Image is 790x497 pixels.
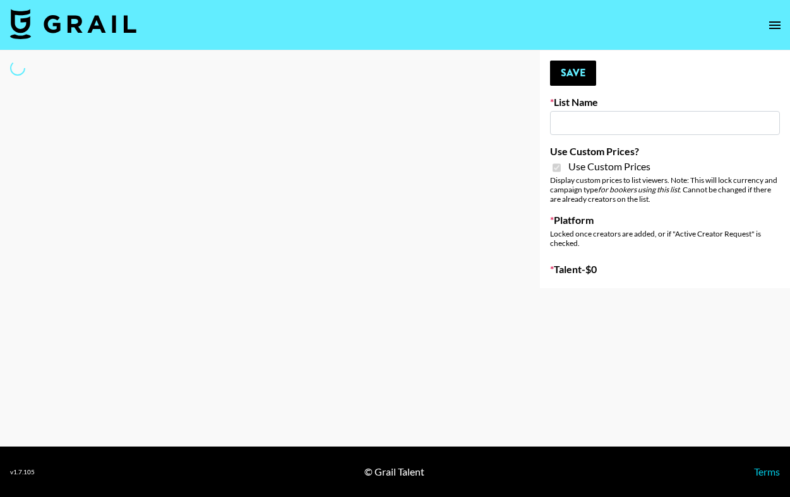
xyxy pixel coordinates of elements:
button: Save [550,61,596,86]
a: Terms [754,465,780,477]
em: for bookers using this list [598,185,679,194]
div: © Grail Talent [364,465,424,478]
label: Platform [550,214,780,226]
div: v 1.7.105 [10,468,35,476]
label: List Name [550,96,780,108]
label: Use Custom Prices? [550,145,780,158]
button: open drawer [762,13,787,38]
img: Grail Talent [10,9,136,39]
label: Talent - $ 0 [550,263,780,276]
div: Locked once creators are added, or if "Active Creator Request" is checked. [550,229,780,248]
div: Display custom prices to list viewers. Note: This will lock currency and campaign type . Cannot b... [550,175,780,204]
span: Use Custom Prices [568,160,650,173]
